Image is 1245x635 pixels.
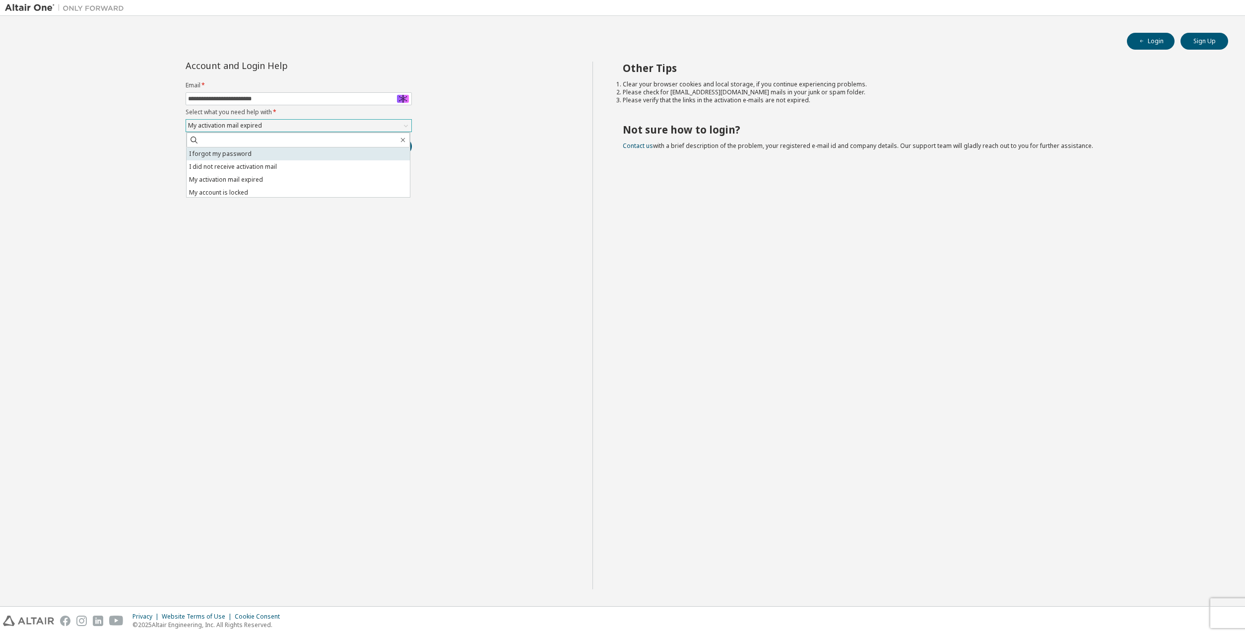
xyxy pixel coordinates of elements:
div: My activation mail expired [187,120,263,131]
div: My activation mail expired [186,120,411,132]
img: facebook.svg [60,616,70,626]
a: Contact us [623,141,653,150]
img: instagram.svg [76,616,87,626]
h2: Not sure how to login? [623,123,1210,136]
img: Altair One [5,3,129,13]
h2: Other Tips [623,62,1210,74]
div: Account and Login Help [186,62,367,70]
li: I forgot my password [187,147,410,160]
img: altair_logo.svg [3,616,54,626]
li: Please check for [EMAIL_ADDRESS][DOMAIN_NAME] mails in your junk or spam folder. [623,88,1210,96]
label: Email [186,81,412,89]
div: Privacy [132,613,162,621]
button: Login [1127,33,1175,50]
div: Website Terms of Use [162,613,235,621]
label: Select what you need help with [186,108,412,116]
div: Cookie Consent [235,613,286,621]
span: with a brief description of the problem, your registered e-mail id and company details. Our suppo... [623,141,1093,150]
img: youtube.svg [109,616,124,626]
li: Please verify that the links in the activation e-mails are not expired. [623,96,1210,104]
img: linkedin.svg [93,616,103,626]
button: Sign Up [1180,33,1228,50]
p: © 2025 Altair Engineering, Inc. All Rights Reserved. [132,621,286,629]
li: Clear your browser cookies and local storage, if you continue experiencing problems. [623,80,1210,88]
